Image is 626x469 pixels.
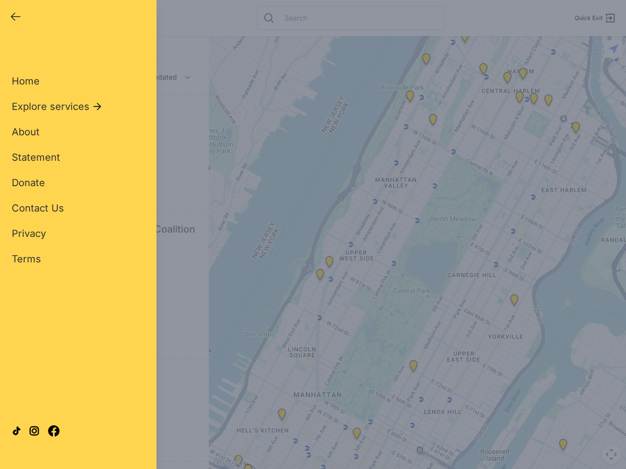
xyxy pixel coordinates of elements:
[12,100,89,113] span: Explore services
[12,75,40,87] span: Home
[12,227,46,240] a: Privacy
[12,228,46,239] span: Privacy
[12,177,45,189] span: Donate
[12,202,64,214] span: Contact Us
[12,252,41,266] a: Terms
[12,150,60,164] a: Statement
[12,201,64,215] a: Contact Us
[12,151,60,163] span: Statement
[12,125,40,139] a: About
[12,176,45,190] a: Donate
[12,100,103,113] button: Explore services
[12,253,41,265] span: Terms
[12,74,40,88] a: Home
[12,126,40,138] span: About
